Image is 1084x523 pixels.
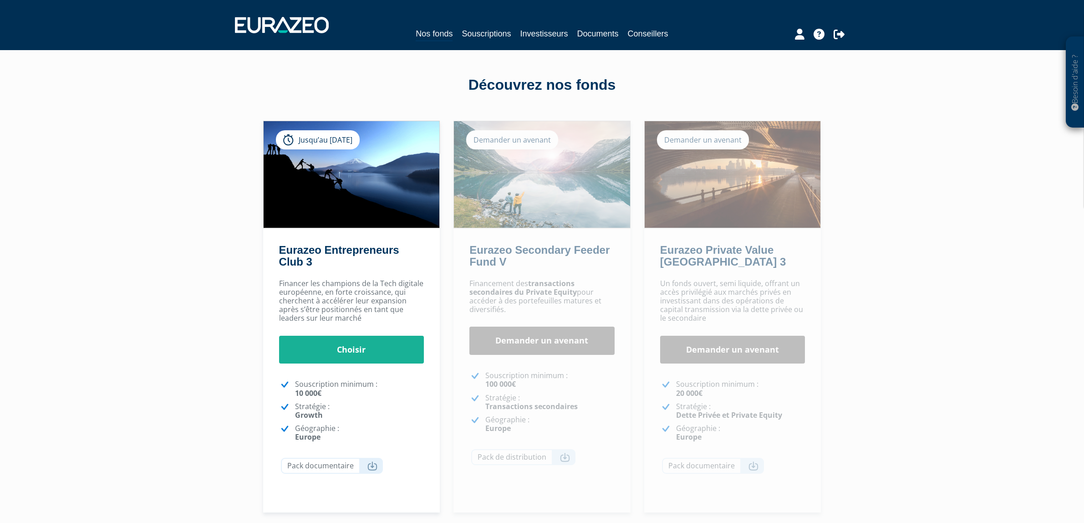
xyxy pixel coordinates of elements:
[466,130,558,149] div: Demander un avenant
[469,244,610,268] a: Eurazeo Secondary Feeder Fund V
[469,279,615,314] p: Financement des pour accéder à des portefeuilles matures et diversifiés.
[279,244,399,268] a: Eurazeo Entrepreneurs Club 3
[416,27,453,41] a: Nos fonds
[662,458,764,474] a: Pack documentaire
[676,410,782,420] strong: Dette Privée et Private Equity
[676,424,805,441] p: Géographie :
[295,432,321,442] strong: Europe
[660,279,805,323] p: Un fonds ouvert, semi liquide, offrant un accès privilégié aux marchés privés en investissant dan...
[676,402,805,420] p: Stratégie :
[657,130,749,149] div: Demander un avenant
[469,327,615,355] a: Demander un avenant
[462,27,511,40] a: Souscriptions
[485,379,516,389] strong: 100 000€
[295,402,424,420] p: Stratégie :
[283,75,802,96] div: Découvrez nos fonds
[471,449,575,465] a: Pack de distribution
[485,415,615,433] p: Géographie :
[485,371,615,389] p: Souscription minimum :
[295,388,321,398] strong: 10 000€
[645,121,821,228] img: Eurazeo Private Value Europe 3
[279,279,424,323] p: Financer les champions de la Tech digitale européenne, en forte croissance, qui cherchent à accél...
[485,401,578,411] strong: Transactions secondaires
[660,244,786,268] a: Eurazeo Private Value [GEOGRAPHIC_DATA] 3
[469,278,577,297] strong: transactions secondaires du Private Equity
[276,130,360,149] div: Jusqu’au [DATE]
[485,394,615,411] p: Stratégie :
[676,432,702,442] strong: Europe
[279,336,424,364] a: Choisir
[235,17,329,33] img: 1732889491-logotype_eurazeo_blanc_rvb.png
[295,424,424,441] p: Géographie :
[485,423,511,433] strong: Europe
[577,27,619,40] a: Documents
[676,388,702,398] strong: 20 000€
[454,121,630,228] img: Eurazeo Secondary Feeder Fund V
[676,380,805,397] p: Souscription minimum :
[520,27,568,40] a: Investisseurs
[295,380,424,397] p: Souscription minimum :
[281,458,383,474] a: Pack documentaire
[1070,41,1080,123] p: Besoin d'aide ?
[264,121,440,228] img: Eurazeo Entrepreneurs Club 3
[628,27,668,40] a: Conseillers
[660,336,805,364] a: Demander un avenant
[295,410,323,420] strong: Growth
